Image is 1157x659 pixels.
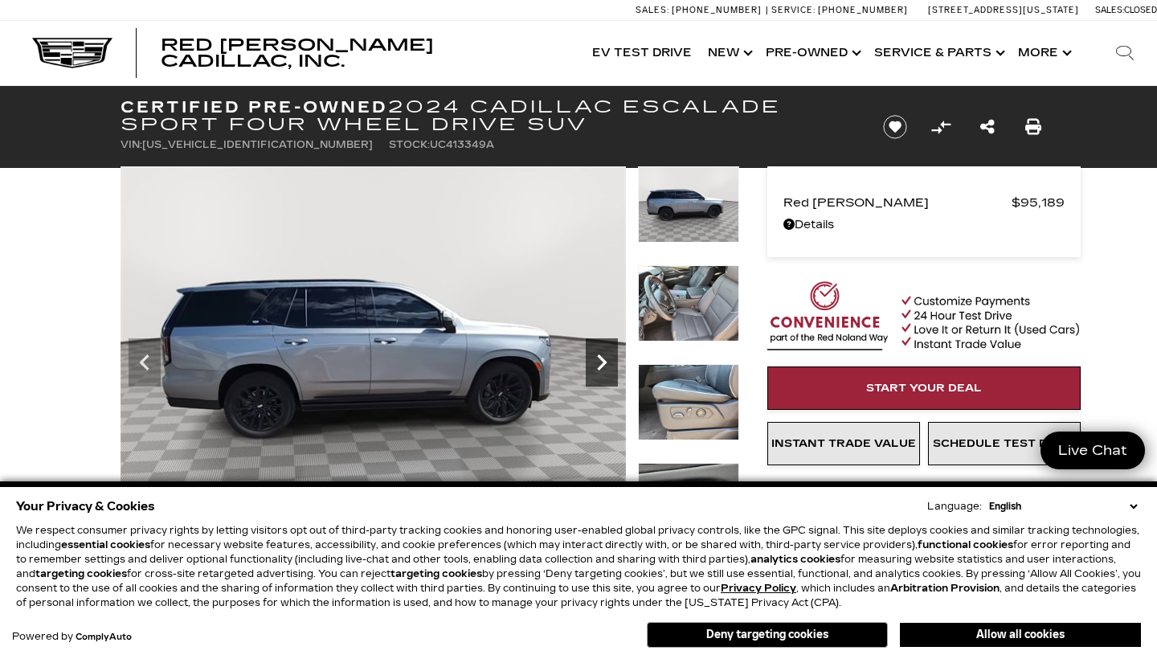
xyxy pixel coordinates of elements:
[866,382,982,395] span: Start Your Deal
[638,364,739,440] img: Certified Used 2024 Argent Silver Metallic Cadillac Sport image 11
[771,5,816,15] span: Service:
[1095,5,1124,15] span: Sales:
[929,115,953,139] button: Compare Vehicle
[121,166,626,546] img: Certified Used 2024 Argent Silver Metallic Cadillac Sport image 9
[866,21,1010,85] a: Service & Parts
[638,166,739,243] img: Certified Used 2024 Argent Silver Metallic Cadillac Sport image 9
[1010,21,1077,85] button: More
[758,21,866,85] a: Pre-Owned
[771,437,916,450] span: Instant Trade Value
[766,6,912,14] a: Service: [PHONE_NUMBER]
[927,501,982,511] div: Language:
[767,366,1081,410] a: Start Your Deal
[767,422,920,465] a: Instant Trade Value
[985,499,1141,514] select: Language Select
[918,539,1013,551] strong: functional cookies
[430,139,494,150] span: UC413349A
[390,568,482,579] strong: targeting cookies
[1040,432,1145,469] a: Live Chat
[700,21,758,85] a: New
[76,632,132,642] a: ComplyAuto
[928,5,1079,15] a: [STREET_ADDRESS][US_STATE]
[586,338,618,387] div: Next
[129,338,161,387] div: Previous
[16,495,155,518] span: Your Privacy & Cookies
[35,568,127,579] strong: targeting cookies
[121,98,856,133] h1: 2024 Cadillac Escalade Sport Four Wheel Drive SUV
[636,5,669,15] span: Sales:
[638,265,739,342] img: Certified Used 2024 Argent Silver Metallic Cadillac Sport image 10
[900,623,1141,647] button: Allow all cookies
[647,622,888,648] button: Deny targeting cookies
[877,114,913,140] button: Save vehicle
[783,191,1012,214] span: Red [PERSON_NAME]
[672,5,762,15] span: [PHONE_NUMBER]
[721,583,796,594] a: Privacy Policy
[1012,191,1065,214] span: $95,189
[32,38,112,68] img: Cadillac Dark Logo with Cadillac White Text
[1050,441,1135,460] span: Live Chat
[783,214,1065,236] a: Details
[638,463,739,539] img: Certified Used 2024 Argent Silver Metallic Cadillac Sport image 12
[584,21,700,85] a: EV Test Drive
[121,139,142,150] span: VIN:
[142,139,373,150] span: [US_VEHICLE_IDENTIFICATION_NUMBER]
[12,632,132,642] div: Powered by
[16,523,1141,610] p: We respect consumer privacy rights by letting visitors opt out of third-party tracking cookies an...
[161,37,568,69] a: Red [PERSON_NAME] Cadillac, Inc.
[1093,21,1157,85] div: Search
[61,539,150,551] strong: essential cookies
[890,583,1000,594] strong: Arbitration Provision
[750,554,840,565] strong: analytics cookies
[121,97,388,117] strong: Certified Pre-Owned
[636,6,766,14] a: Sales: [PHONE_NUMBER]
[161,35,434,71] span: Red [PERSON_NAME] Cadillac, Inc.
[1124,5,1157,15] span: Closed
[818,5,908,15] span: [PHONE_NUMBER]
[783,191,1065,214] a: Red [PERSON_NAME] $95,189
[980,116,995,138] a: Share this Certified Pre-Owned 2024 Cadillac Escalade Sport Four Wheel Drive SUV
[389,139,430,150] span: Stock:
[933,437,1077,450] span: Schedule Test Drive
[928,422,1081,465] a: Schedule Test Drive
[1025,116,1041,138] a: Print this Certified Pre-Owned 2024 Cadillac Escalade Sport Four Wheel Drive SUV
